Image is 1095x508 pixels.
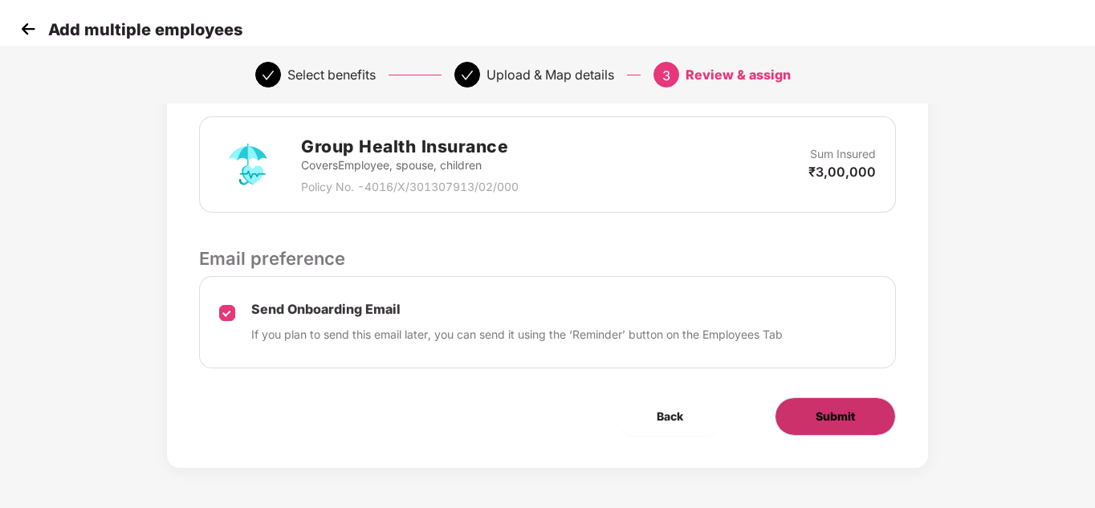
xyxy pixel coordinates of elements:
p: Email preference [199,245,895,272]
p: If you plan to send this email later, you can send it using the ‘Reminder’ button on the Employee... [251,326,783,343]
h2: Group Health Insurance [301,133,519,160]
p: ₹3,00,000 [808,163,876,181]
span: check [262,69,275,82]
img: svg+xml;base64,PHN2ZyB4bWxucz0iaHR0cDovL3d3dy53My5vcmcvMjAwMC9zdmciIHdpZHRoPSIzMCIgaGVpZ2h0PSIzMC... [16,17,40,41]
span: Back [657,408,683,425]
p: Policy No. - 4016/X/301307913/02/000 [301,178,519,196]
img: svg+xml;base64,PHN2ZyB4bWxucz0iaHR0cDovL3d3dy53My5vcmcvMjAwMC9zdmciIHdpZHRoPSI3MiIgaGVpZ2h0PSI3Mi... [219,136,277,193]
p: Covers Employee, spouse, children [301,156,519,174]
p: Send Onboarding Email [251,301,783,318]
div: Upload & Map details [486,62,614,87]
div: Review & assign [686,62,791,87]
span: 3 [662,67,670,83]
p: Add multiple employees [48,20,242,39]
div: Select benefits [287,62,376,87]
button: Submit [775,397,896,436]
span: check [461,69,474,82]
p: Sum Insured [810,145,876,163]
button: Back [617,397,723,436]
span: Submit [816,408,855,425]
